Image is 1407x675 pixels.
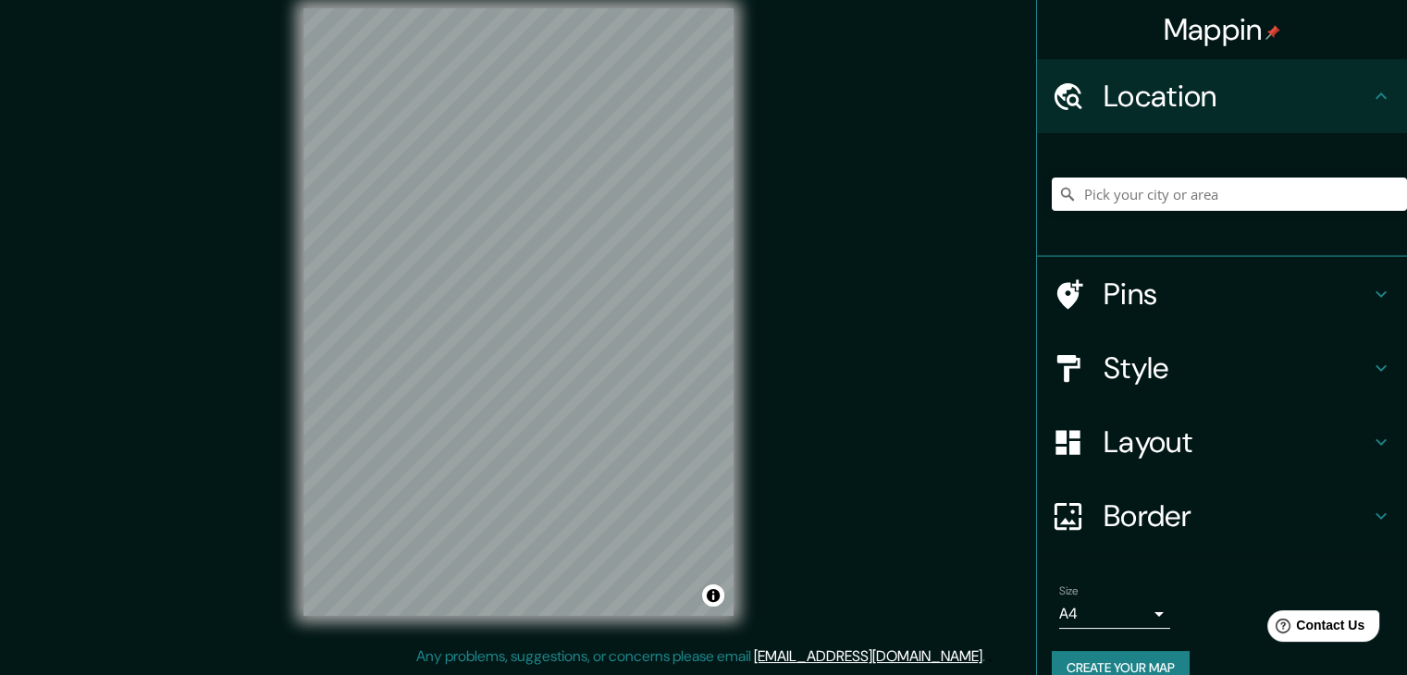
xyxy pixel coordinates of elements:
[1242,603,1387,655] iframe: Help widget launcher
[702,584,724,607] button: Toggle attribution
[1052,178,1407,211] input: Pick your city or area
[1104,78,1370,115] h4: Location
[754,646,982,666] a: [EMAIL_ADDRESS][DOMAIN_NAME]
[416,645,985,668] p: Any problems, suggestions, or concerns please email .
[1059,583,1079,599] label: Size
[1104,423,1370,460] h4: Layout
[1104,350,1370,387] h4: Style
[1265,25,1280,40] img: pin-icon.png
[1037,479,1407,553] div: Border
[1059,599,1170,629] div: A4
[1104,497,1370,534] h4: Border
[988,645,992,668] div: .
[1037,331,1407,405] div: Style
[1037,59,1407,133] div: Location
[985,645,988,668] div: .
[1037,257,1407,331] div: Pins
[1104,276,1370,313] h4: Pins
[1037,405,1407,479] div: Layout
[303,8,734,616] canvas: Map
[1164,11,1281,48] h4: Mappin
